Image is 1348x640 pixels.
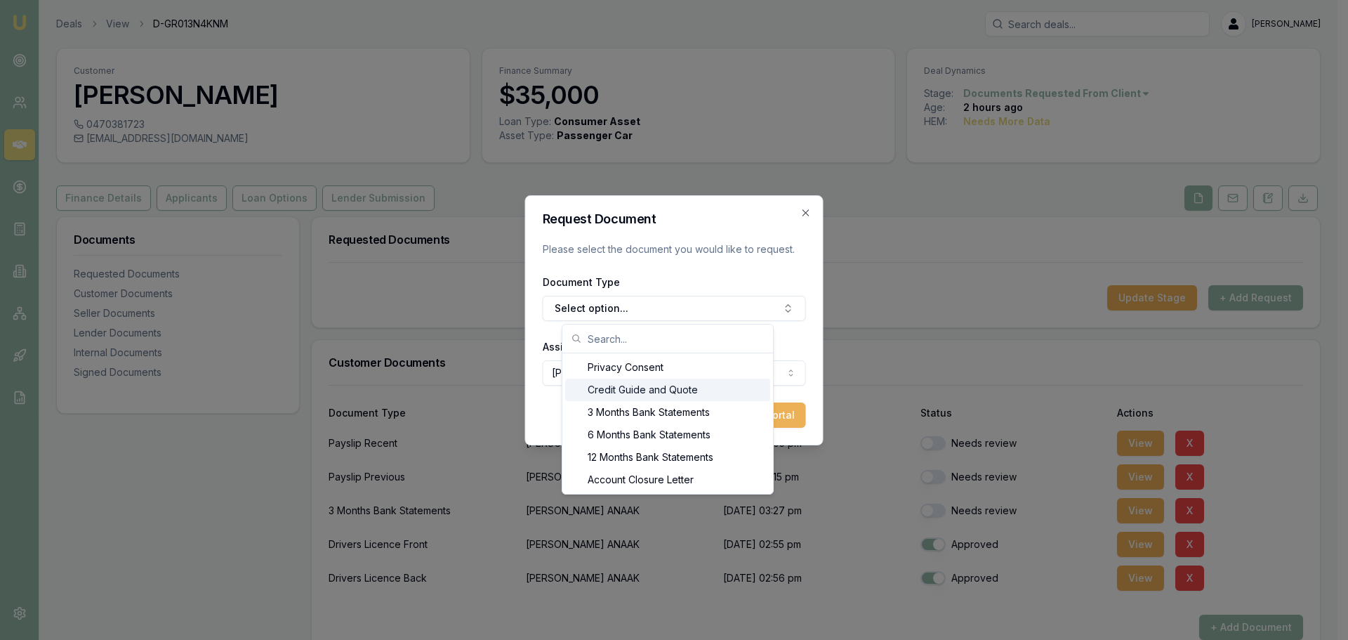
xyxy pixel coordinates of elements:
label: Document Type [543,276,620,288]
div: Credit Guide and Quote [565,379,770,401]
h2: Request Document [543,213,806,226]
div: Privacy Consent [565,356,770,379]
div: 3 Months Bank Statements [565,401,770,424]
input: Search... [588,325,765,353]
div: Search... [562,353,773,494]
div: Account Closure Letter [565,469,770,491]
p: Please select the document you would like to request. [543,242,806,256]
div: 6 Months Bank Statements [565,424,770,446]
button: Select option... [543,296,806,321]
label: Assigned Client [543,341,620,353]
div: Accountant Financials [565,491,770,514]
div: 12 Months Bank Statements [565,446,770,469]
